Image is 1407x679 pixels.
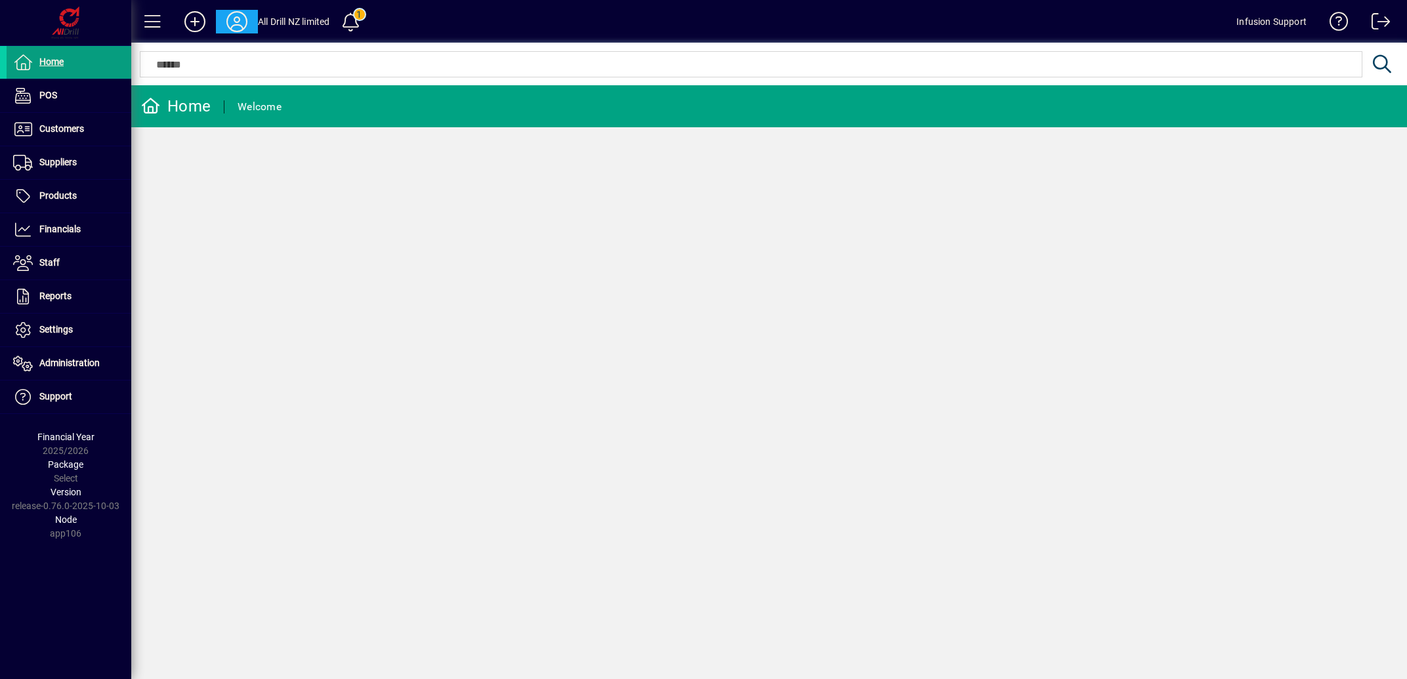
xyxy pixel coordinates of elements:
[7,381,131,413] a: Support
[216,10,258,33] button: Profile
[258,11,330,32] div: All Drill NZ limited
[7,247,131,279] a: Staff
[39,224,81,234] span: Financials
[39,123,84,134] span: Customers
[39,358,100,368] span: Administration
[1236,11,1307,32] div: Infusion Support
[55,514,77,525] span: Node
[7,347,131,380] a: Administration
[39,324,73,335] span: Settings
[39,190,77,201] span: Products
[7,113,131,146] a: Customers
[39,391,72,401] span: Support
[39,90,57,100] span: POS
[174,10,216,33] button: Add
[7,213,131,246] a: Financials
[1362,3,1391,45] a: Logout
[39,56,64,67] span: Home
[51,487,81,497] span: Version
[39,157,77,167] span: Suppliers
[1320,3,1349,45] a: Knowledge Base
[39,257,60,268] span: Staff
[7,314,131,346] a: Settings
[7,146,131,179] a: Suppliers
[7,180,131,213] a: Products
[141,96,211,117] div: Home
[39,291,72,301] span: Reports
[48,459,83,470] span: Package
[37,432,94,442] span: Financial Year
[7,280,131,313] a: Reports
[7,79,131,112] a: POS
